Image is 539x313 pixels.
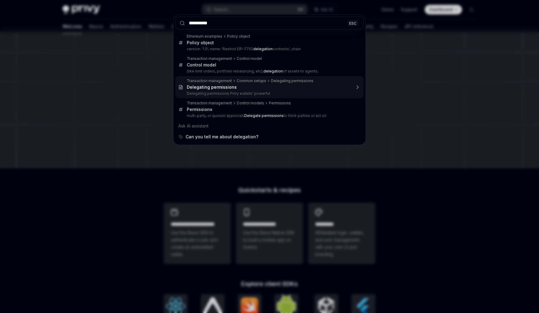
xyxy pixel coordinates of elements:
[263,69,283,73] b: delegation
[175,121,364,131] div: Ask AI assistant
[186,134,258,140] span: Can you tell me about delegation?
[237,101,264,106] div: Control models
[269,101,291,106] div: Permissions
[187,107,212,112] div: Permissions
[187,78,232,83] div: Transaction management
[271,78,313,83] div: Delegating permissions
[187,56,232,61] div: Transaction management
[237,56,262,61] div: Control model
[187,91,351,96] p: Delegating permissions Privy wallets' powerful
[237,78,266,83] div: Common setups
[187,69,351,74] p: (like limit orders, portfolio rebalancing, etc), of assets to agents,
[187,62,216,68] div: Control model
[187,34,222,39] div: Ethereum examples
[187,40,214,45] div: Policy object
[187,47,351,51] p: version: '1.0', name: 'Restrict EIP-7702 contracts', chain
[187,84,237,90] b: Delegating permissions
[253,47,273,51] b: delegation
[227,34,250,39] div: Policy object
[347,20,358,26] div: ESC
[244,113,284,118] b: Delegate permissions
[187,113,351,118] p: multi-party, or quorum approvals to third-parties or act on
[187,101,232,106] div: Transaction management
